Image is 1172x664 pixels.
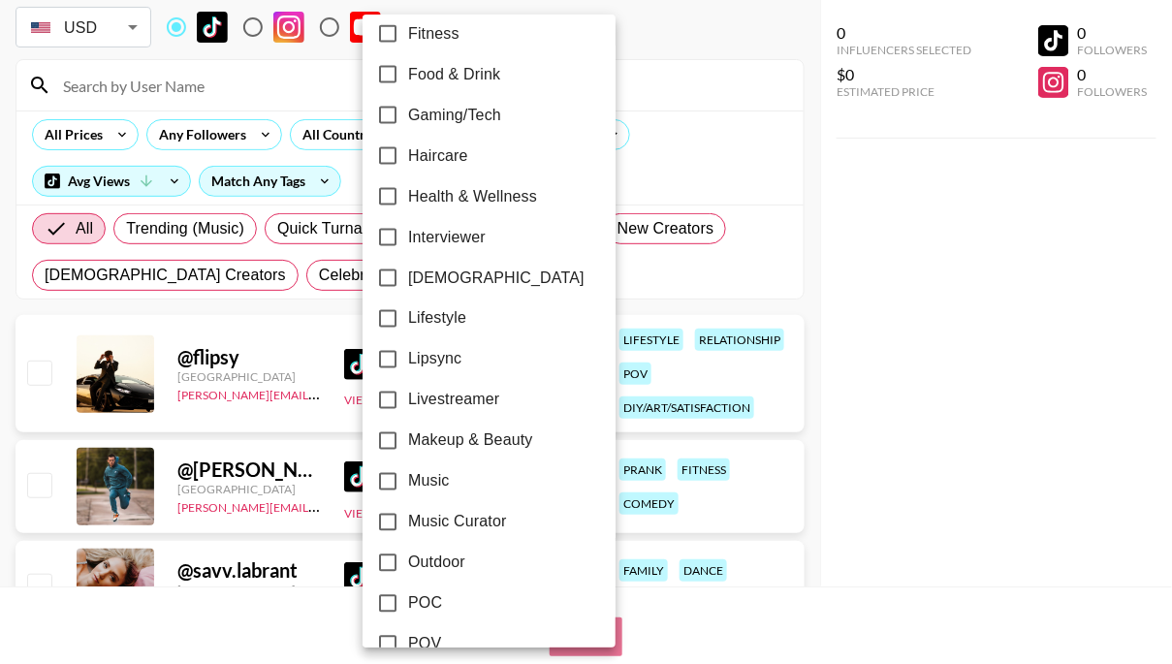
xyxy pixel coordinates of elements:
[408,185,537,208] span: Health & Wellness
[408,63,500,86] span: Food & Drink
[408,144,468,168] span: Haircare
[408,104,501,127] span: Gaming/Tech
[408,307,466,331] span: Lifestyle
[408,511,507,534] span: Music Curator
[408,592,442,616] span: POC
[408,22,459,46] span: Fitness
[1075,567,1149,641] iframe: Drift Widget Chat Controller
[408,389,499,412] span: Livestreamer
[408,470,450,493] span: Music
[408,226,486,249] span: Interviewer
[408,267,585,290] span: [DEMOGRAPHIC_DATA]
[408,633,441,656] span: POV
[408,552,465,575] span: Outdoor
[408,429,533,453] span: Makeup & Beauty
[408,348,461,371] span: Lipsync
